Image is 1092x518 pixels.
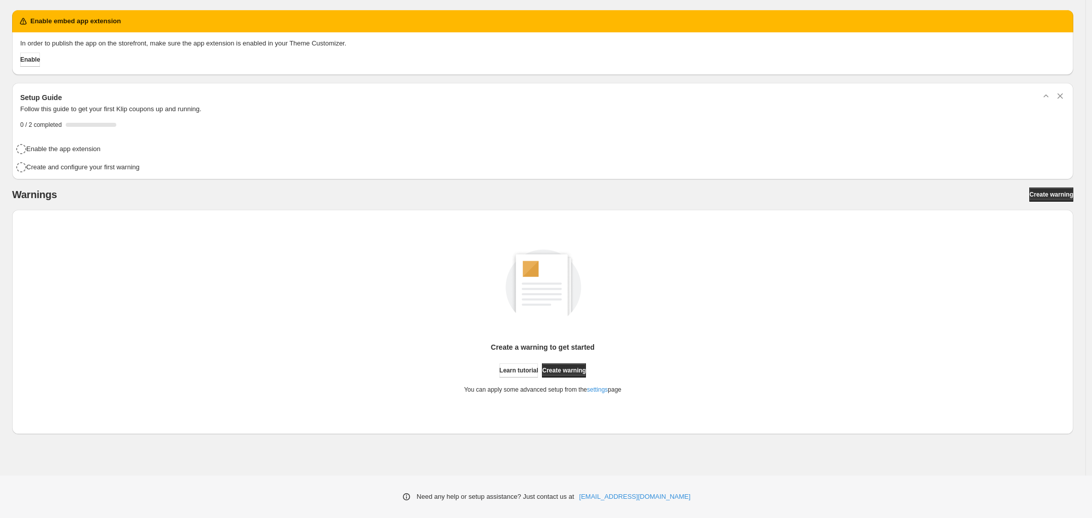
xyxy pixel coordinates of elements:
[20,92,62,103] h3: Setup Guide
[12,189,57,201] h2: Warnings
[20,56,40,64] span: Enable
[579,492,691,502] a: [EMAIL_ADDRESS][DOMAIN_NAME]
[464,386,621,394] p: You can apply some advanced setup from the page
[499,363,538,378] a: Learn tutorial
[20,104,1065,114] p: Follow this guide to get your first Klip coupons up and running.
[587,386,608,393] a: settings
[491,342,595,352] p: Create a warning to get started
[20,53,40,67] button: Enable
[1029,187,1073,202] a: Create warning
[26,144,101,154] h4: Enable the app extension
[542,366,586,374] span: Create warning
[1029,191,1073,199] span: Create warning
[499,366,538,374] span: Learn tutorial
[26,162,140,172] h4: Create and configure your first warning
[20,38,1065,49] p: In order to publish the app on the storefront, make sure the app extension is enabled in your The...
[20,121,62,129] span: 0 / 2 completed
[30,16,121,26] h2: Enable embed app extension
[542,363,586,378] a: Create warning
